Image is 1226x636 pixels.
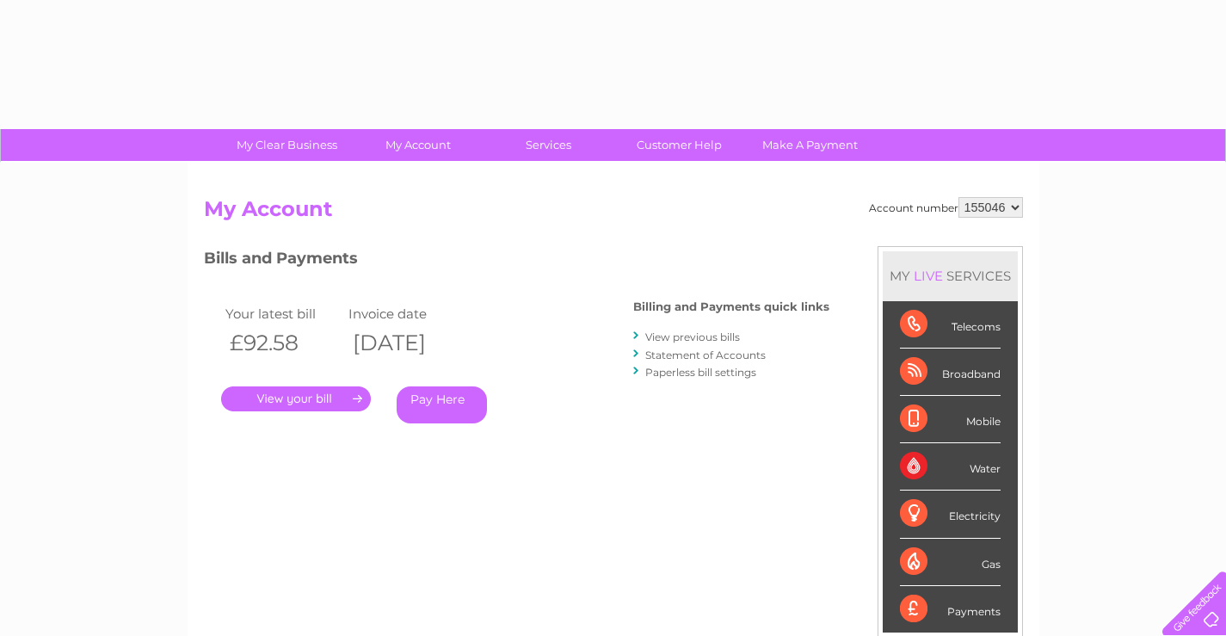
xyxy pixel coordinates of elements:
td: Invoice date [344,302,468,325]
div: Electricity [900,491,1001,538]
div: Water [900,443,1001,491]
a: Customer Help [608,129,750,161]
div: Payments [900,586,1001,633]
a: View previous bills [645,330,740,343]
a: . [221,386,371,411]
a: Paperless bill settings [645,366,756,379]
div: Account number [869,197,1023,218]
div: Broadband [900,349,1001,396]
th: £92.58 [221,325,345,361]
a: Services [477,129,619,161]
div: Gas [900,539,1001,586]
h3: Bills and Payments [204,246,829,276]
td: Your latest bill [221,302,345,325]
a: My Account [347,129,489,161]
th: [DATE] [344,325,468,361]
div: LIVE [910,268,946,284]
h4: Billing and Payments quick links [633,300,829,313]
h2: My Account [204,197,1023,230]
a: Statement of Accounts [645,349,766,361]
div: MY SERVICES [883,251,1018,300]
a: Pay Here [397,386,487,423]
a: My Clear Business [216,129,358,161]
div: Mobile [900,396,1001,443]
div: Telecoms [900,301,1001,349]
a: Make A Payment [739,129,881,161]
